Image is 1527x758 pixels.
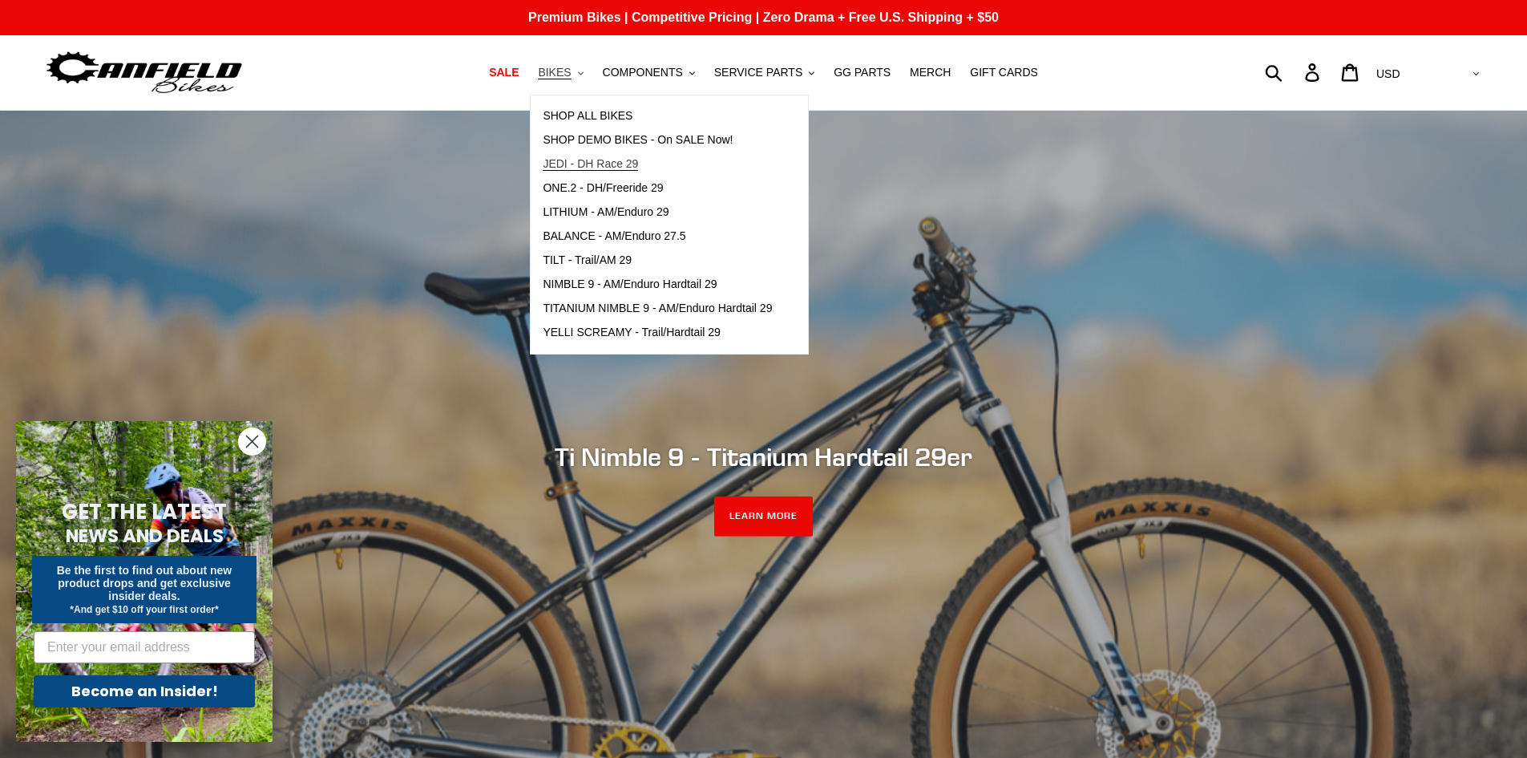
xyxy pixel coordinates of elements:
[902,62,959,83] a: MERCH
[531,152,784,176] a: JEDI - DH Race 29
[327,442,1201,472] h2: Ti Nimble 9 - Titanium Hardtail 29er
[481,62,527,83] a: SALE
[706,62,822,83] button: SERVICE PARTS
[531,249,784,273] a: TILT - Trail/AM 29
[34,631,255,663] input: Enter your email address
[543,205,669,219] span: LITHIUM - AM/Enduro 29
[57,564,232,602] span: Be the first to find out about new product drops and get exclusive insider deals.
[543,181,663,195] span: ONE.2 - DH/Freeride 29
[238,428,266,456] button: Close dialog
[66,523,224,549] span: NEWS AND DEALS
[531,176,784,201] a: ONE.2 - DH/Freeride 29
[531,321,784,345] a: YELLI SCREAMY - Trail/Hardtail 29
[531,225,784,249] a: BALANCE - AM/Enduro 27.5
[826,62,899,83] a: GG PARTS
[530,62,591,83] button: BIKES
[1274,55,1315,90] input: Search
[714,66,802,79] span: SERVICE PARTS
[531,273,784,297] a: NIMBLE 9 - AM/Enduro Hardtail 29
[489,66,519,79] span: SALE
[910,66,951,79] span: MERCH
[34,675,255,707] button: Become an Insider!
[603,66,683,79] span: COMPONENTS
[543,326,721,339] span: YELLI SCREAMY - Trail/Hardtail 29
[543,157,638,171] span: JEDI - DH Race 29
[834,66,891,79] span: GG PARTS
[531,104,784,128] a: SHOP ALL BIKES
[543,229,685,243] span: BALANCE - AM/Enduro 27.5
[543,109,632,123] span: SHOP ALL BIKES
[538,66,571,79] span: BIKES
[44,47,244,98] img: Canfield Bikes
[543,302,772,315] span: TITANIUM NIMBLE 9 - AM/Enduro Hardtail 29
[970,66,1038,79] span: GIFT CARDS
[962,62,1046,83] a: GIFT CARDS
[531,297,784,321] a: TITANIUM NIMBLE 9 - AM/Enduro Hardtail 29
[595,62,703,83] button: COMPONENTS
[714,497,813,537] a: LEARN MORE
[543,133,733,147] span: SHOP DEMO BIKES - On SALE Now!
[531,201,784,225] a: LITHIUM - AM/Enduro 29
[543,253,632,267] span: TILT - Trail/AM 29
[531,128,784,152] a: SHOP DEMO BIKES - On SALE Now!
[543,278,717,291] span: NIMBLE 9 - AM/Enduro Hardtail 29
[62,497,227,526] span: GET THE LATEST
[70,604,218,615] span: *And get $10 off your first order*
